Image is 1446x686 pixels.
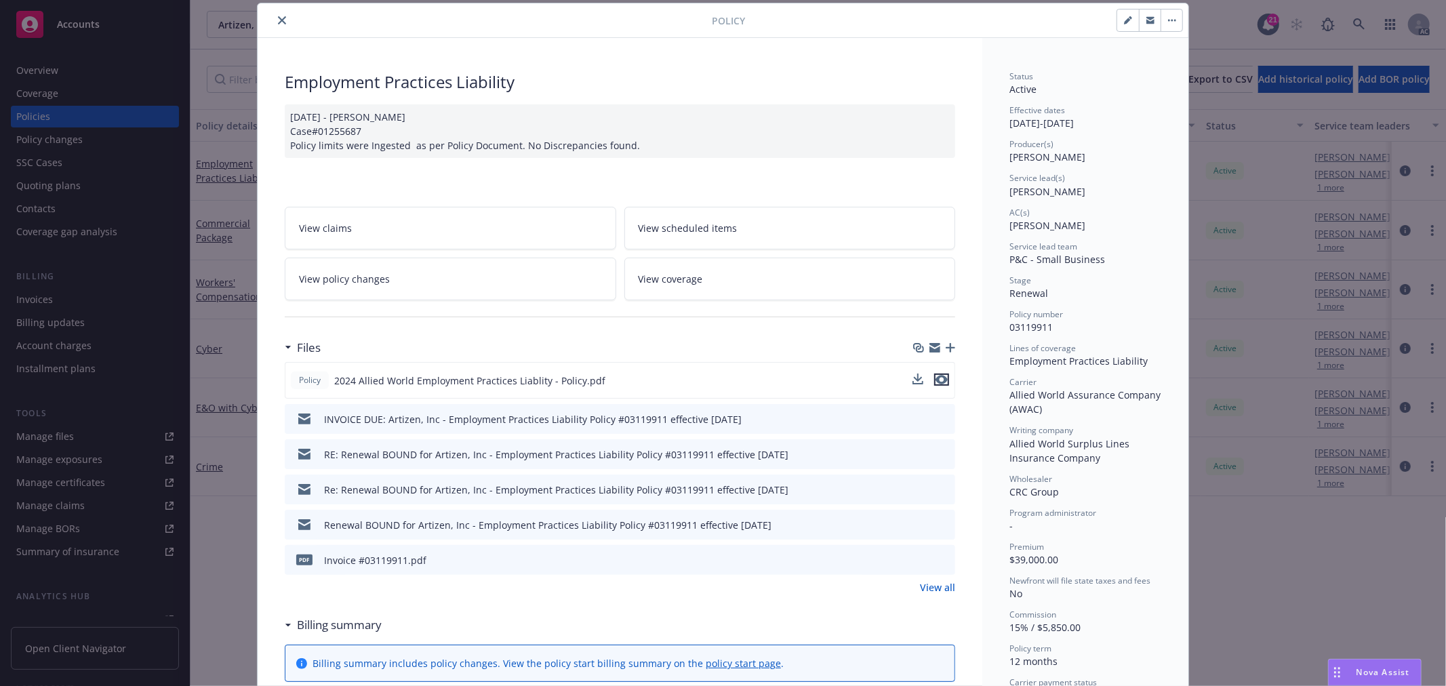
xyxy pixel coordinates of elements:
span: Stage [1009,275,1031,286]
button: preview file [934,374,949,388]
span: View coverage [639,272,703,286]
button: download file [916,483,927,497]
span: View policy changes [299,272,390,286]
span: [PERSON_NAME] [1009,150,1085,163]
div: Invoice #03119911.pdf [324,553,426,567]
span: Producer(s) [1009,138,1053,150]
span: Policy [296,374,323,386]
span: Policy [712,14,745,28]
span: No [1009,587,1022,600]
button: preview file [938,483,950,497]
button: download file [916,553,927,567]
button: preview file [938,518,950,532]
span: Commission [1009,609,1056,620]
button: download file [912,374,923,388]
span: Wholesaler [1009,473,1052,485]
span: pdf [296,554,313,565]
span: - [1009,519,1013,532]
button: download file [916,412,927,426]
span: Lines of coverage [1009,342,1076,354]
button: preview file [938,553,950,567]
span: Service lead(s) [1009,172,1065,184]
span: Active [1009,83,1037,96]
div: Drag to move [1329,660,1346,685]
div: Files [285,339,321,357]
span: View scheduled items [639,221,738,235]
button: close [274,12,290,28]
button: download file [912,374,923,384]
div: [DATE] - [PERSON_NAME] Case#01255687 Policy limits were Ingested as per Policy Document. No Discr... [285,104,955,158]
button: preview file [938,412,950,426]
span: Policy term [1009,643,1051,654]
span: Newfront will file state taxes and fees [1009,575,1150,586]
span: [PERSON_NAME] [1009,185,1085,198]
span: 03119911 [1009,321,1053,334]
div: [DATE] - [DATE] [1009,104,1161,130]
button: preview file [934,374,949,386]
div: Billing summary [285,616,382,634]
span: Service lead team [1009,241,1077,252]
span: 15% / $5,850.00 [1009,621,1081,634]
a: View policy changes [285,258,616,300]
span: AC(s) [1009,207,1030,218]
span: Renewal [1009,287,1048,300]
span: 12 months [1009,655,1058,668]
span: Nova Assist [1357,666,1410,678]
button: download file [916,518,927,532]
span: Premium [1009,541,1044,552]
a: View coverage [624,258,956,300]
div: Employment Practices Liability [285,70,955,94]
button: download file [916,447,927,462]
div: INVOICE DUE: Artizen, Inc - Employment Practices Liability Policy #03119911 effective [DATE] [324,412,742,426]
a: View claims [285,207,616,249]
span: Carrier [1009,376,1037,388]
button: Nova Assist [1328,659,1422,686]
span: Writing company [1009,424,1073,436]
a: View all [920,580,955,594]
span: Status [1009,70,1033,82]
span: Policy number [1009,308,1063,320]
a: View scheduled items [624,207,956,249]
div: Billing summary includes policy changes. View the policy start billing summary on the . [313,656,784,670]
div: Renewal BOUND for Artizen, Inc - Employment Practices Liability Policy #03119911 effective [DATE] [324,518,771,532]
span: [PERSON_NAME] [1009,219,1085,232]
div: RE: Renewal BOUND for Artizen, Inc - Employment Practices Liability Policy #03119911 effective [D... [324,447,788,462]
span: 2024 Allied World Employment Practices Liablity - Policy.pdf [334,374,605,388]
button: preview file [938,447,950,462]
h3: Billing summary [297,616,382,634]
span: Effective dates [1009,104,1065,116]
span: Allied World Surplus Lines Insurance Company [1009,437,1132,464]
div: Re: Renewal BOUND for Artizen, Inc - Employment Practices Liability Policy #03119911 effective [D... [324,483,788,497]
span: Program administrator [1009,507,1096,519]
h3: Files [297,339,321,357]
span: Allied World Assurance Company (AWAC) [1009,388,1163,416]
a: policy start page [706,657,781,670]
span: Employment Practices Liability [1009,355,1148,367]
span: $39,000.00 [1009,553,1058,566]
span: CRC Group [1009,485,1059,498]
span: P&C - Small Business [1009,253,1105,266]
span: View claims [299,221,352,235]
